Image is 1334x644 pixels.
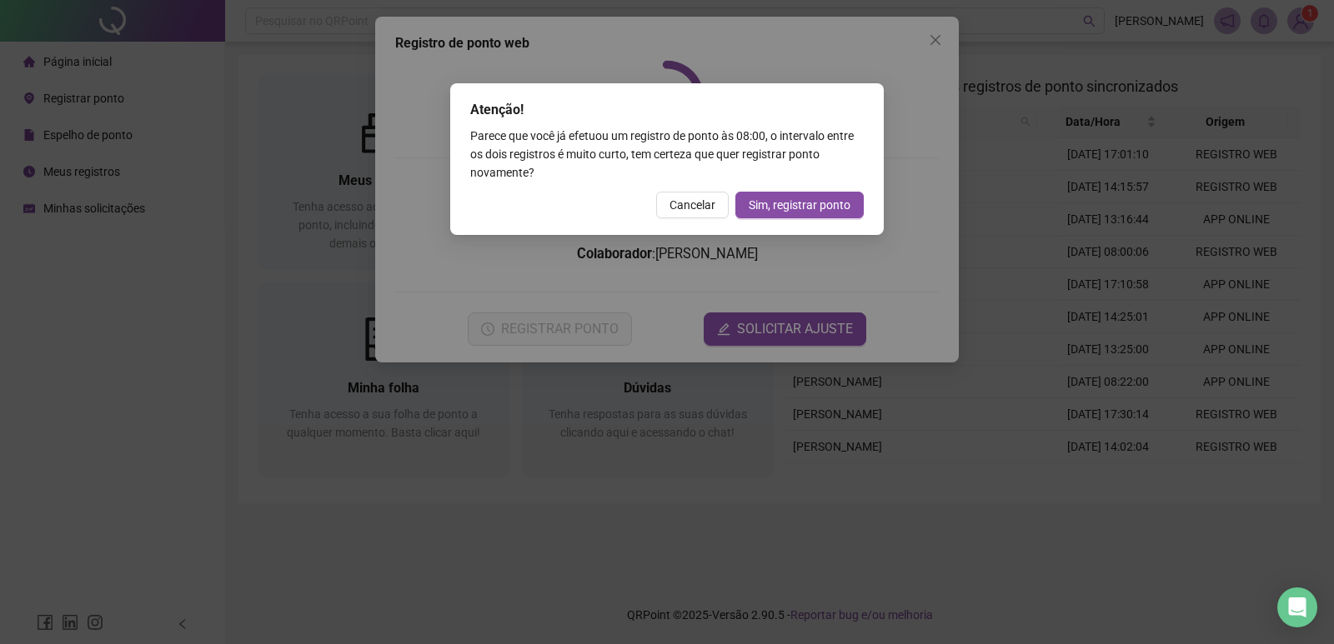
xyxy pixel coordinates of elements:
button: Cancelar [656,192,729,218]
div: Atenção! [470,100,864,120]
div: Parece que você já efetuou um registro de ponto às 08:00 , o intervalo entre os dois registros é ... [470,127,864,182]
button: Sim, registrar ponto [735,192,864,218]
span: Sim, registrar ponto [749,196,850,214]
div: Open Intercom Messenger [1277,587,1317,627]
span: Cancelar [670,196,715,214]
